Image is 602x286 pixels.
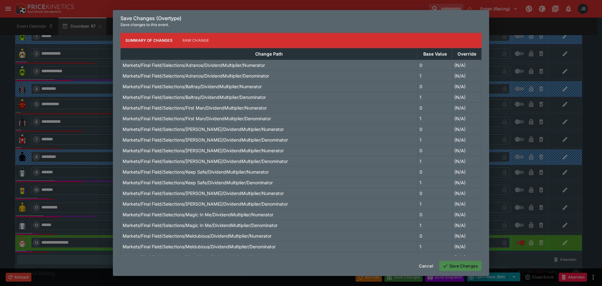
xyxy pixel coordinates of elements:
[417,220,452,230] td: 1
[417,124,452,134] td: 0
[452,230,482,241] td: (N/A)
[417,102,452,113] td: 0
[452,252,482,262] td: (N/A)
[452,113,482,124] td: (N/A)
[452,220,482,230] td: (N/A)
[417,230,452,241] td: 0
[452,209,482,220] td: (N/A)
[417,241,452,252] td: 1
[123,83,262,90] p: Markets/Final Field/Selections/Baltray/DividendMultiplier/Numerator
[123,126,284,132] p: Markets/Final Field/Selections/[PERSON_NAME]/DividendMultiplier/Numerator
[452,81,482,92] td: (N/A)
[439,261,482,271] button: Save Changes
[123,222,277,229] p: Markets/Final Field/Selections/Magic In Me/DividendMultiplier/Denominator
[123,211,273,218] p: Markets/Final Field/Selections/Magic In Me/DividendMultiplier/Numerator
[123,201,288,207] p: Markets/Final Field/Selections/[PERSON_NAME]/DividendMultiplier/Denominator
[123,137,288,143] p: Markets/Final Field/Selections/[PERSON_NAME]/DividendMultiplier/Denominator
[415,261,437,271] button: Cancel
[452,92,482,102] td: (N/A)
[123,190,284,197] p: Markets/Final Field/Selections/[PERSON_NAME]/DividendMultiplier/Numerator
[417,113,452,124] td: 1
[417,70,452,81] td: 1
[123,73,269,79] p: Markets/Final Field/Selections/Adranos/DividendMultiplier/Denominator
[417,177,452,188] td: 1
[121,48,418,60] th: Change Path
[452,156,482,166] td: (N/A)
[123,233,272,239] p: Markets/Final Field/Selections/Meldubious/DividendMultiplier/Numerator
[417,209,452,220] td: 0
[452,102,482,113] td: (N/A)
[417,60,452,70] td: 0
[120,22,482,28] p: Save changes to this event.
[452,70,482,81] td: (N/A)
[417,166,452,177] td: 0
[417,252,452,262] td: 0
[452,48,482,60] th: Override
[177,33,214,48] button: Raw Change
[417,188,452,198] td: 0
[452,60,482,70] td: (N/A)
[452,166,482,177] td: (N/A)
[417,156,452,166] td: 1
[120,15,482,22] h6: Save Changes (Overtype)
[123,254,272,261] p: Markets/Final Field/Selections/River Ribble/DividendMultiplier/Numerator
[452,134,482,145] td: (N/A)
[123,158,288,165] p: Markets/Final Field/Selections/[PERSON_NAME]/DividendMultiplier/Denominator
[123,115,271,122] p: Markets/Final Field/Selections/First Man/DividendMultiplier/Denominator
[452,124,482,134] td: (N/A)
[417,145,452,156] td: 0
[123,179,273,186] p: Markets/Final Field/Selections/Keep Safe/DividendMultiplier/Denominator
[123,169,269,175] p: Markets/Final Field/Selections/Keep Safe/DividendMultiplier/Numerator
[452,145,482,156] td: (N/A)
[123,94,266,100] p: Markets/Final Field/Selections/Baltray/DividendMultiplier/Denominator
[417,134,452,145] td: 1
[417,81,452,92] td: 0
[123,243,276,250] p: Markets/Final Field/Selections/Meldubious/DividendMultiplier/Denominator
[452,177,482,188] td: (N/A)
[417,48,452,60] th: Base Value
[417,92,452,102] td: 1
[452,241,482,252] td: (N/A)
[123,62,265,68] p: Markets/Final Field/Selections/Adranos/DividendMultiplier/Numerator
[123,105,267,111] p: Markets/Final Field/Selections/First Man/DividendMultiplier/Numerator
[123,147,284,154] p: Markets/Final Field/Selections/[PERSON_NAME]/DividendMultiplier/Numerator
[120,33,177,48] button: Summary of Changes
[452,188,482,198] td: (N/A)
[417,198,452,209] td: 1
[452,198,482,209] td: (N/A)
